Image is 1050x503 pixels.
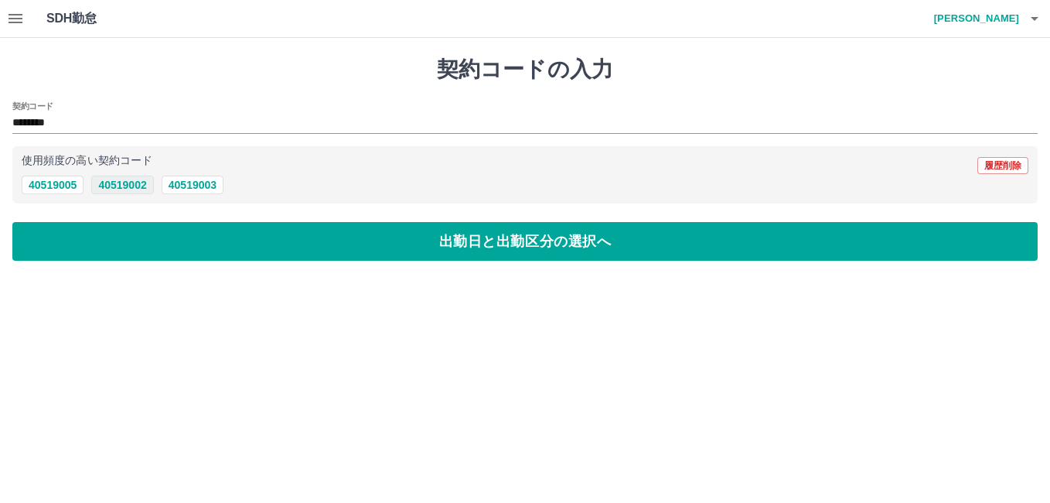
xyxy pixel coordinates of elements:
button: 履歴削除 [977,157,1028,174]
h2: 契約コード [12,100,53,112]
h1: 契約コードの入力 [12,56,1038,83]
button: 40519002 [91,176,153,194]
p: 使用頻度の高い契約コード [22,156,152,166]
button: 40519005 [22,176,84,194]
button: 40519003 [162,176,223,194]
button: 出勤日と出勤区分の選択へ [12,222,1038,261]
